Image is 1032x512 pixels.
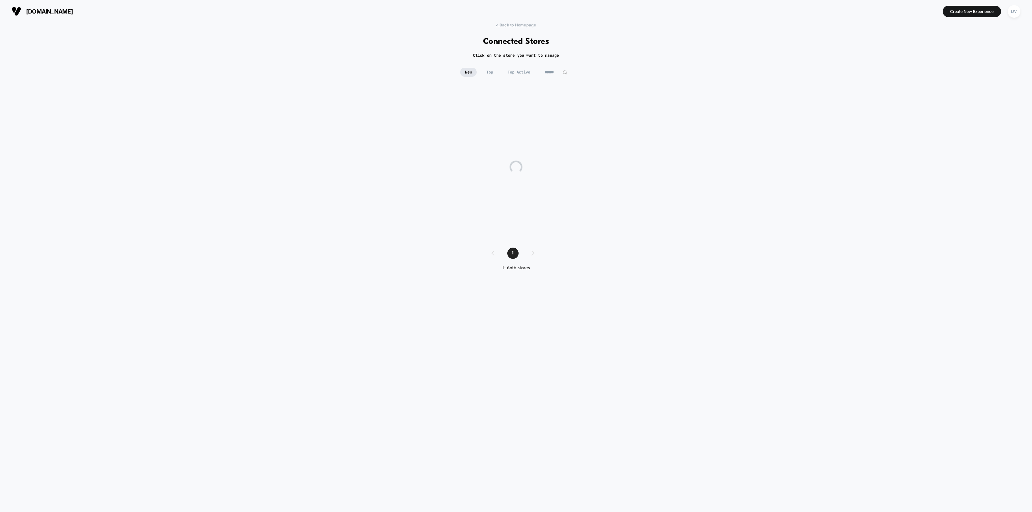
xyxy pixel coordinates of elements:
span: Top [481,68,498,77]
button: Create New Experience [943,6,1001,17]
span: < Back to Homepage [496,23,536,27]
span: [DOMAIN_NAME] [26,8,73,15]
h1: Connected Stores [483,37,549,46]
button: DV [1006,5,1022,18]
img: Visually logo [12,6,21,16]
div: DV [1008,5,1020,18]
button: [DOMAIN_NAME] [10,6,75,16]
h2: Click on the store you want to manage [473,53,559,58]
img: edit [562,70,567,75]
span: New [460,68,477,77]
span: Top Active [503,68,535,77]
